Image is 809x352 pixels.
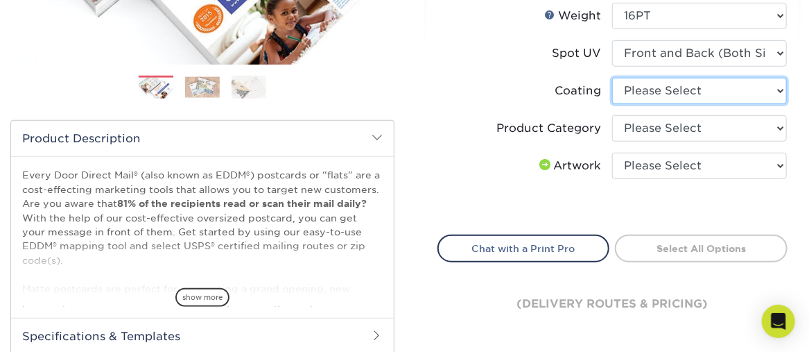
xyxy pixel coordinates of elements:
[544,8,601,24] div: Weight
[555,83,601,99] div: Coating
[139,77,173,100] img: EDDM 01
[537,158,601,174] div: Artwork
[496,120,601,137] div: Product Category
[175,288,229,307] span: show more
[185,76,220,97] img: EDDM 02
[762,305,795,338] div: Open Intercom Messenger
[232,76,266,99] img: EDDM 03
[552,45,601,62] div: Spot UV
[117,198,367,209] strong: 81% of the recipients read or scan their mail daily?
[437,262,788,346] div: (delivery routes & pricing)
[11,121,394,156] h2: Product Description
[615,235,788,262] a: Select All Options
[437,235,610,262] a: Chat with a Print Pro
